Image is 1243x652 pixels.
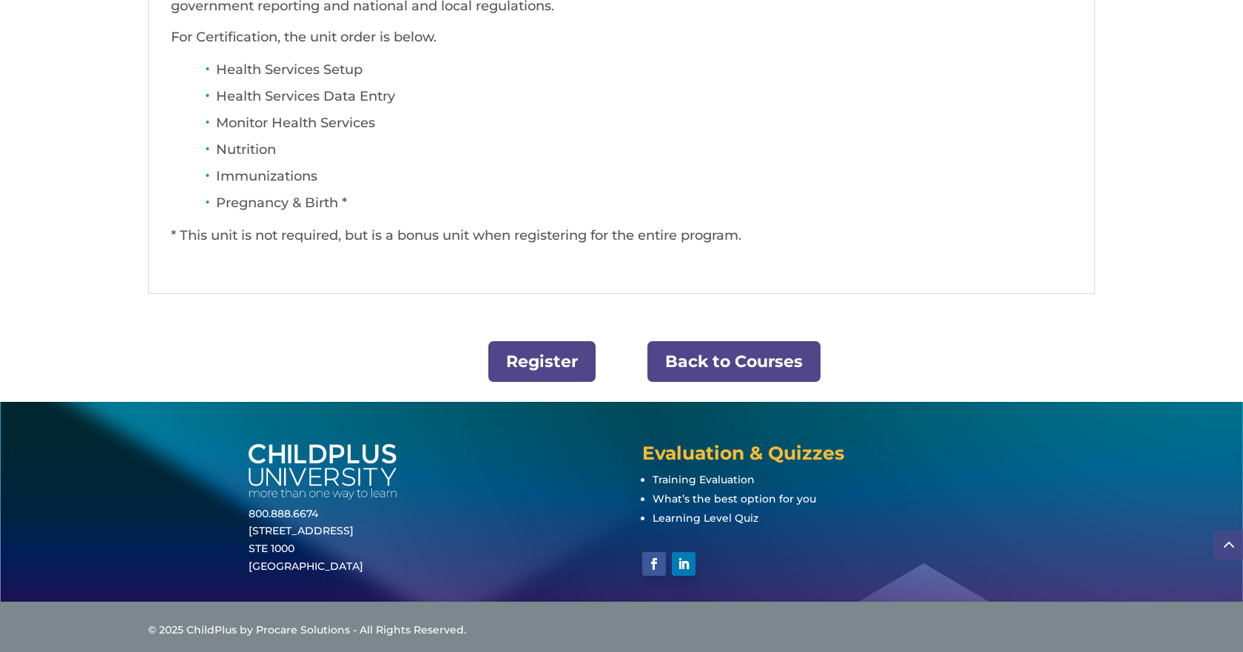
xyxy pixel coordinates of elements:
[653,473,755,486] a: Training Evaluation
[642,444,994,470] h4: Evaluation & Quizzes
[148,622,1095,639] div: © 2025 ChildPlus by Procare Solutions - All Rights Reserved.
[653,511,758,525] a: Learning Level Quiz
[216,113,1072,140] li: Monitor Health Services
[642,552,666,576] a: Follow on Facebook
[216,167,1072,193] li: Immunizations
[216,140,1072,167] li: Nutrition
[171,29,1072,60] p: For Certification, the unit order is below.
[216,193,1072,220] li: Pregnancy & Birth *
[249,507,318,520] a: 800.888.6674
[216,60,1072,87] li: Health Services Setup
[488,341,596,382] a: Register
[647,341,821,382] a: Back to Courses
[249,444,397,500] img: white-cpu-wordmark
[171,227,1072,258] p: * This unit is not required, but is a bonus unit when registering for the entire program.
[653,492,816,505] a: What’s the best option for you
[216,87,1072,113] li: Health Services Data Entry
[249,524,363,573] a: [STREET_ADDRESS]STE 1000[GEOGRAPHIC_DATA]
[672,552,695,576] a: Follow on LinkedIn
